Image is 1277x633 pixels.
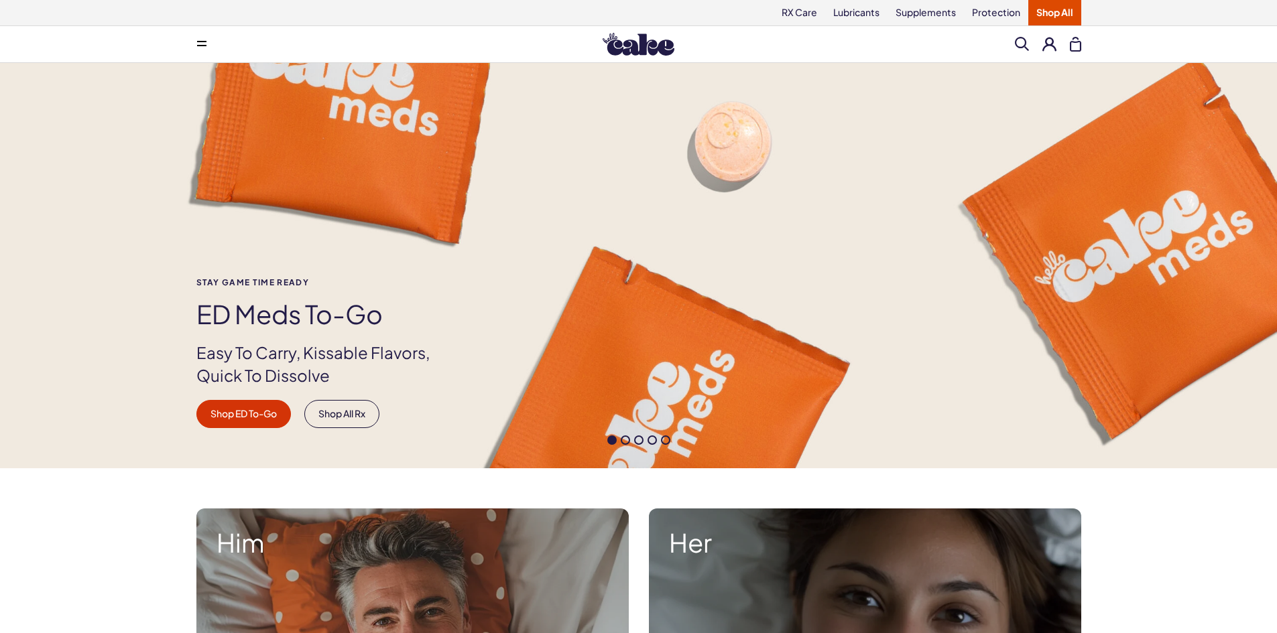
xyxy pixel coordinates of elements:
[196,300,452,328] h1: ED Meds to-go
[669,529,1061,557] strong: Her
[196,278,452,287] span: Stay Game time ready
[603,33,674,56] img: Hello Cake
[196,342,452,386] p: Easy To Carry, Kissable Flavors, Quick To Dissolve
[304,400,379,428] a: Shop All Rx
[217,529,609,557] strong: Him
[196,400,291,428] a: Shop ED To-Go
